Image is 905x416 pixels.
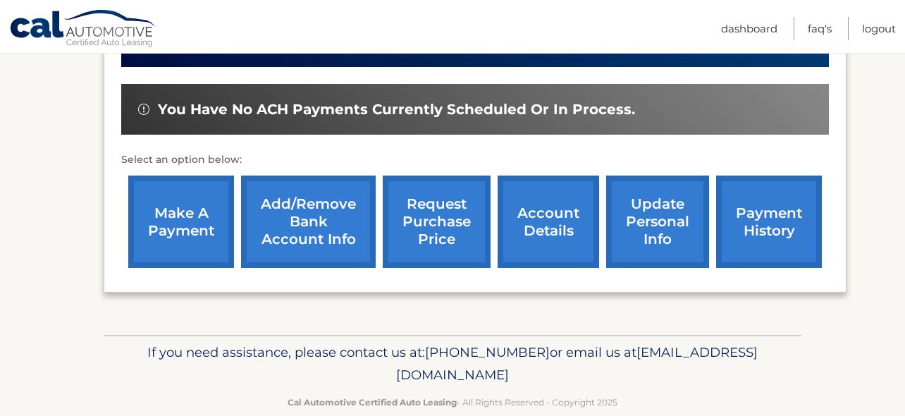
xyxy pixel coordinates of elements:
a: Logout [862,17,896,40]
img: alert-white.svg [138,104,149,115]
a: make a payment [128,176,234,268]
a: payment history [716,176,822,268]
a: Dashboard [721,17,777,40]
strong: Cal Automotive Certified Auto Leasing [288,397,457,408]
a: update personal info [606,176,709,268]
p: - All Rights Reserved - Copyright 2025 [113,395,792,410]
a: FAQ's [808,17,832,40]
span: [EMAIL_ADDRESS][DOMAIN_NAME] [396,344,758,383]
p: If you need assistance, please contact us at: or email us at [113,341,792,386]
span: You have no ACH payments currently scheduled or in process. [158,101,635,118]
p: Select an option below: [121,152,829,169]
a: account details [498,176,599,268]
a: request purchase price [383,176,491,268]
a: Add/Remove bank account info [241,176,376,268]
span: [PHONE_NUMBER] [425,344,550,360]
a: Cal Automotive [9,9,157,50]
